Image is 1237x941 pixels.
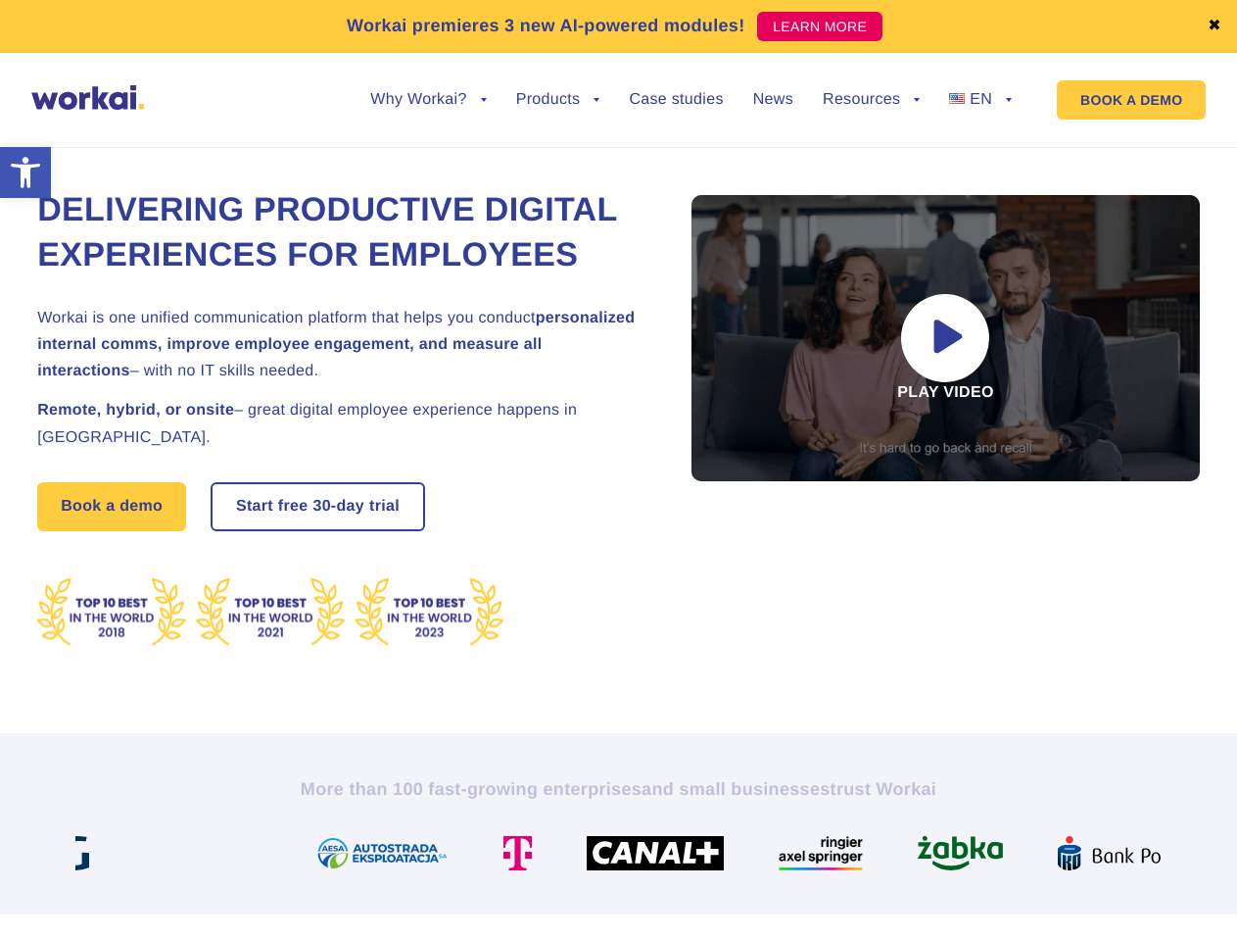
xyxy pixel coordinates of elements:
a: Book a demo [37,482,186,531]
a: ✖ [1208,19,1221,34]
a: Case studies [629,92,723,108]
strong: Remote, hybrid, or onsite [37,402,234,419]
a: Resources [823,92,920,108]
h1: Delivering Productive Digital Experiences for Employees [37,188,644,278]
p: Workai premieres 3 new AI-powered modules! [347,13,745,39]
a: Start free30-daytrial [213,484,423,529]
i: and small businesses [642,779,830,799]
a: LEARN MORE [757,12,882,41]
i: 30-day [312,499,364,515]
div: Play video [691,195,1200,481]
a: Products [516,92,600,108]
span: EN [970,91,992,108]
a: News [753,92,793,108]
a: BOOK A DEMO [1057,80,1206,120]
a: Why Workai? [370,92,486,108]
h2: Workai is one unified communication platform that helps you conduct – with no IT skills needed. [37,305,644,385]
h2: – great digital employee experience happens in [GEOGRAPHIC_DATA]. [37,397,644,450]
h2: More than 100 fast-growing enterprises trust Workai [75,777,1163,801]
strong: personalized internal comms, improve employee engagement, and measure all interactions [37,310,635,379]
